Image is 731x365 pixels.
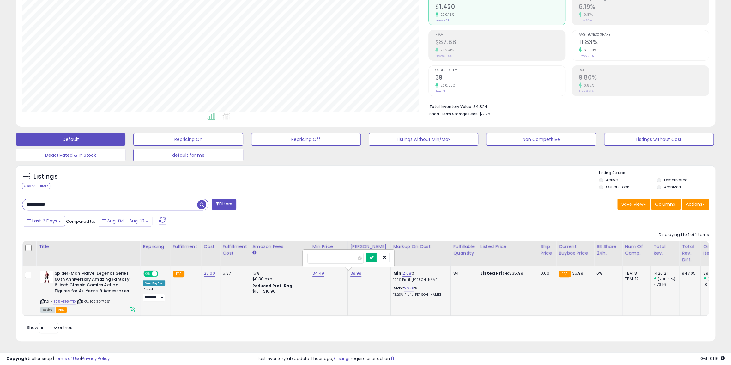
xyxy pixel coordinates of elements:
b: Total Inventory Value: [429,104,472,109]
span: FBA [56,307,67,313]
div: Cost [204,243,217,250]
button: Listings without Min/Max [369,133,478,146]
button: Non Competitive [486,133,596,146]
small: Prev: $29.06 [435,54,452,58]
a: 23.00 [204,270,215,277]
b: Reduced Prof. Rng. [252,283,294,289]
span: Last 7 Days [32,218,57,224]
small: (200.15%) [657,277,675,282]
small: 69.00% [582,48,596,52]
div: Total Rev. [653,243,676,257]
div: $10 - $10.90 [252,289,305,294]
b: Max: [393,285,404,291]
span: 2025-08-18 01:16 GMT [700,356,725,362]
div: Ordered Items [703,243,726,257]
th: The percentage added to the cost of goods (COGS) that forms the calculator for Min & Max prices. [390,241,450,266]
span: Aug-04 - Aug-10 [107,218,144,224]
div: $35.99 [480,271,533,276]
div: 13 [703,282,729,288]
div: Fulfillment Cost [223,243,247,257]
p: Listing States: [599,170,715,176]
div: 1420.21 [653,271,679,276]
span: OFF [157,271,167,277]
div: Min Price [312,243,345,250]
h2: $87.88 [435,39,565,47]
p: 13.23% Profit [PERSON_NAME] [393,293,446,297]
b: Listed Price: [480,270,509,276]
div: Amazon Fees [252,243,307,250]
a: B09H1G5YTD [53,299,76,304]
h2: 39 [435,74,565,82]
span: $2.75 [480,111,490,117]
small: Prev: $473 [435,19,449,22]
div: Fulfillment [173,243,198,250]
small: Prev: 9.72% [579,89,594,93]
small: Amazon Fees. [252,250,256,256]
img: 31c2N13PpOL._SL40_.jpg [40,271,53,283]
div: % [393,285,446,297]
div: Num of Comp. [625,243,648,257]
button: Save View [617,199,650,210]
div: Markup on Cost [393,243,448,250]
small: 0.81% [582,12,593,17]
strong: Copyright [6,356,29,362]
span: ON [144,271,152,277]
div: FBM: 12 [625,276,646,282]
a: 2.68 [402,270,411,277]
button: Default [16,133,125,146]
small: (200%) [707,277,721,282]
div: Title [39,243,137,250]
button: Columns [651,199,681,210]
span: | SKU: 1053247561 [76,299,110,304]
small: 0.82% [582,83,594,88]
span: Show: entries [27,325,72,331]
button: Filters [212,199,236,210]
label: Deactivated [664,177,687,183]
div: $0.30 min [252,276,305,282]
div: FBA: 8 [625,271,646,276]
div: 84 [453,271,473,276]
b: Spider-Man Marvel Legends Series 60th Anniversary Amazing Fantasy 6-inch Classic Comics Action Fi... [55,271,131,295]
a: 23.01 [404,285,414,291]
a: 3 listings [333,356,351,362]
span: ROI [579,69,709,72]
li: $4,324 [429,102,704,110]
div: Preset: [143,287,165,301]
small: 202.41% [438,48,454,52]
div: 473.16 [653,282,679,288]
small: 200.15% [438,12,454,17]
h2: 11.83% [579,39,709,47]
b: Short Term Storage Fees: [429,111,479,117]
label: Out of Stock [606,184,629,190]
div: Win BuyBox [143,280,165,286]
button: default for me [133,149,243,161]
a: 34.49 [312,270,324,277]
span: Profit [435,33,565,37]
small: FBA [559,271,570,277]
button: Listings without Cost [604,133,714,146]
div: Ship Price [541,243,553,257]
button: Repricing On [133,133,243,146]
span: All listings currently available for purchase on Amazon [40,307,55,313]
span: Columns [655,201,675,207]
span: Compared to: [66,218,95,224]
small: FBA [173,271,184,277]
div: % [393,271,446,282]
div: BB Share 24h. [596,243,619,257]
p: 1.79% Profit [PERSON_NAME] [393,278,446,282]
h2: $1,420 [435,3,565,12]
h5: Listings [33,172,58,181]
span: Avg. Buybox Share [579,33,709,37]
span: Ordered Items [435,69,565,72]
button: Repricing Off [251,133,361,146]
span: 35.99 [572,270,583,276]
button: Aug-04 - Aug-10 [98,216,152,226]
div: ASIN: [40,271,135,312]
div: 39 [703,271,729,276]
div: Listed Price [480,243,535,250]
h2: 9.80% [579,74,709,82]
button: Deactivated & In Stock [16,149,125,161]
label: Active [606,177,618,183]
a: Privacy Policy [82,356,110,362]
div: seller snap | | [6,356,110,362]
